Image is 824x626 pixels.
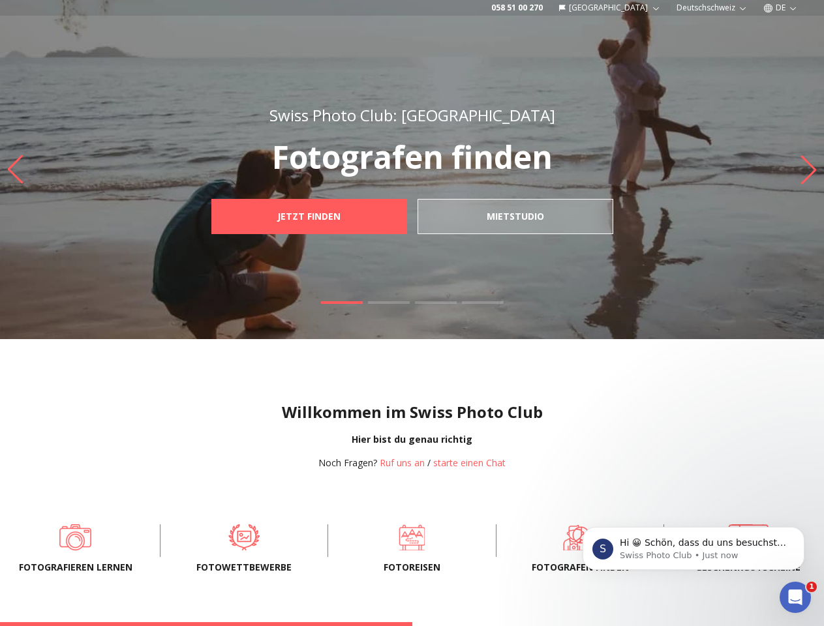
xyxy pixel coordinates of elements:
a: Ruf uns an [380,456,425,469]
h1: Willkommen im Swiss Photo Club [10,402,814,423]
p: Fotografen finden [183,142,642,173]
span: Noch Fragen? [318,456,377,469]
iframe: Intercom notifications message [563,499,824,591]
span: Fotografieren lernen [13,561,139,574]
button: starte einen Chat [433,456,506,469]
a: 058 51 00 270 [491,3,543,13]
a: Fotowettbewerbe [181,524,307,550]
span: Swiss Photo Club: [GEOGRAPHIC_DATA] [269,104,555,126]
span: Fotowettbewerbe [181,561,307,574]
span: Fotografen finden [517,561,643,574]
a: Fotografieren lernen [13,524,139,550]
a: Fotoreisen [349,524,475,550]
div: Hier bist du genau richtig [10,433,814,446]
div: / [318,456,506,469]
iframe: Intercom live chat [780,582,811,613]
span: 1 [806,582,817,592]
b: mietstudio [487,210,544,223]
a: JETZT FINDEN [211,199,407,234]
a: mietstudio [418,199,613,234]
span: Fotoreisen [349,561,475,574]
b: JETZT FINDEN [277,210,341,223]
a: Fotografen finden [517,524,643,550]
